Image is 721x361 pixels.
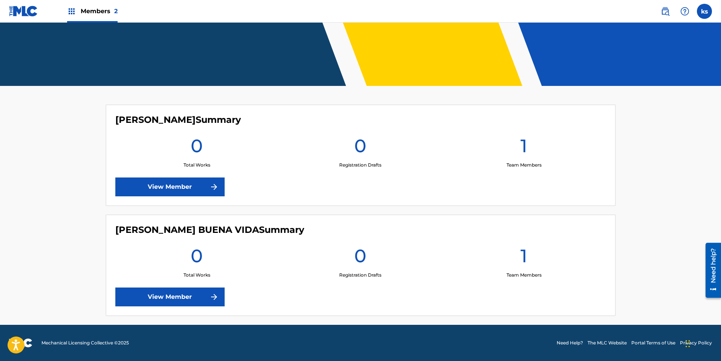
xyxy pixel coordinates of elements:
h1: 1 [520,135,527,162]
p: Registration Drafts [339,162,381,168]
p: Total Works [184,162,210,168]
a: Privacy Policy [680,340,712,346]
span: 2 [114,8,118,15]
p: Team Members [507,272,542,278]
a: Portal Terms of Use [631,340,675,346]
img: MLC Logo [9,6,38,17]
a: Need Help? [557,340,583,346]
img: f7272a7cc735f4ea7f67.svg [210,182,219,191]
div: Help [677,4,692,19]
img: f7272a7cc735f4ea7f67.svg [210,292,219,301]
h4: MALA FAMA BUENA VIDA [115,224,304,236]
img: help [680,7,689,16]
iframe: Resource Center [700,240,721,301]
a: View Member [115,177,225,196]
span: Mechanical Licensing Collective © 2025 [41,340,129,346]
iframe: Chat Widget [683,325,721,361]
h1: 1 [520,245,527,272]
p: Team Members [507,162,542,168]
a: View Member [115,288,225,306]
div: Widget de chat [683,325,721,361]
div: User Menu [697,4,712,19]
span: Members [81,7,118,15]
img: logo [9,338,32,347]
img: search [661,7,670,16]
div: Arrastrar [686,332,690,355]
a: Public Search [658,4,673,19]
p: Total Works [184,272,210,278]
h1: 0 [191,135,203,162]
h1: 0 [191,245,203,272]
h4: karl soriano [115,114,241,125]
h1: 0 [354,135,366,162]
a: The MLC Website [588,340,627,346]
img: Top Rightsholders [67,7,76,16]
h1: 0 [354,245,366,272]
p: Registration Drafts [339,272,381,278]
